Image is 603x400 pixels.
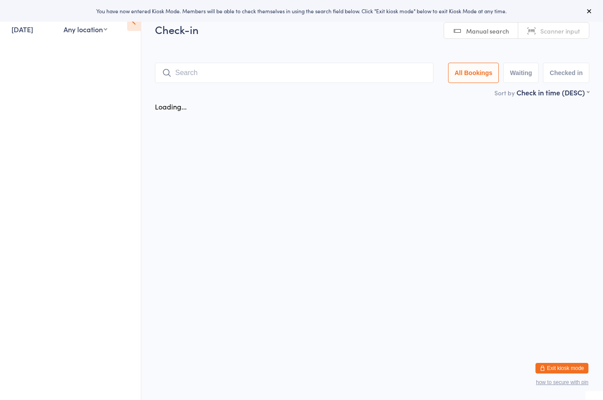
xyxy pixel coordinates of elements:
a: [DATE] [11,24,33,34]
button: how to secure with pin [536,379,588,385]
div: Loading... [155,102,187,111]
span: Scanner input [540,26,580,35]
span: Manual search [466,26,509,35]
label: Sort by [494,88,515,97]
div: Any location [64,24,107,34]
div: Check in time (DESC) [516,87,589,97]
h2: Check-in [155,22,589,37]
div: You have now entered Kiosk Mode. Members will be able to check themselves in using the search fie... [14,7,589,15]
input: Search [155,63,433,83]
button: Checked in [543,63,589,83]
button: All Bookings [448,63,499,83]
button: Waiting [503,63,539,83]
button: Exit kiosk mode [535,363,588,374]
